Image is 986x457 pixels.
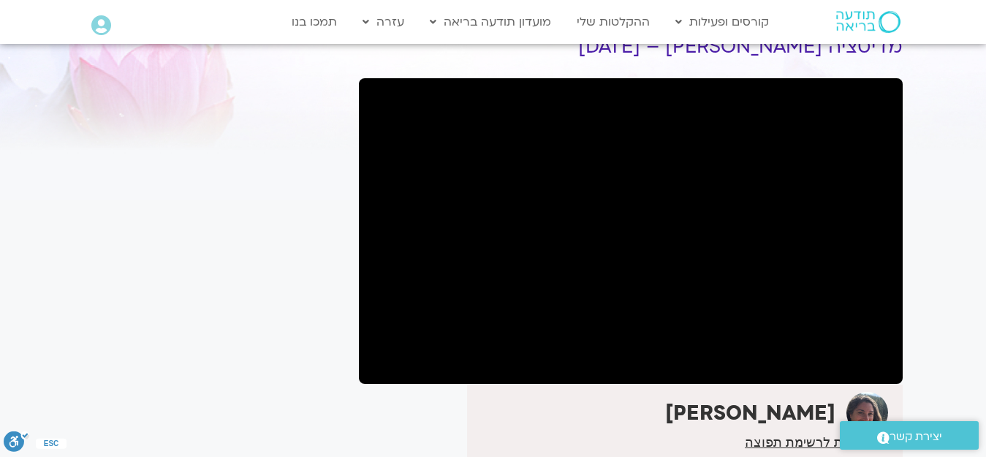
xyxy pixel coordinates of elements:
a: תמכו בנו [284,8,344,36]
a: הצטרפות לרשימת תפוצה [745,436,887,449]
a: יצירת קשר [840,421,979,450]
a: קורסים ופעילות [668,8,776,36]
a: מועדון תודעה בריאה [422,8,558,36]
a: ההקלטות שלי [569,8,657,36]
a: עזרה [355,8,412,36]
span: יצירת קשר [890,427,942,447]
img: תודעה בריאה [836,11,900,33]
strong: [PERSON_NAME] [665,399,835,427]
img: קרן גל [846,392,888,434]
h1: מדיטציה [PERSON_NAME] – [DATE] [359,36,903,58]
